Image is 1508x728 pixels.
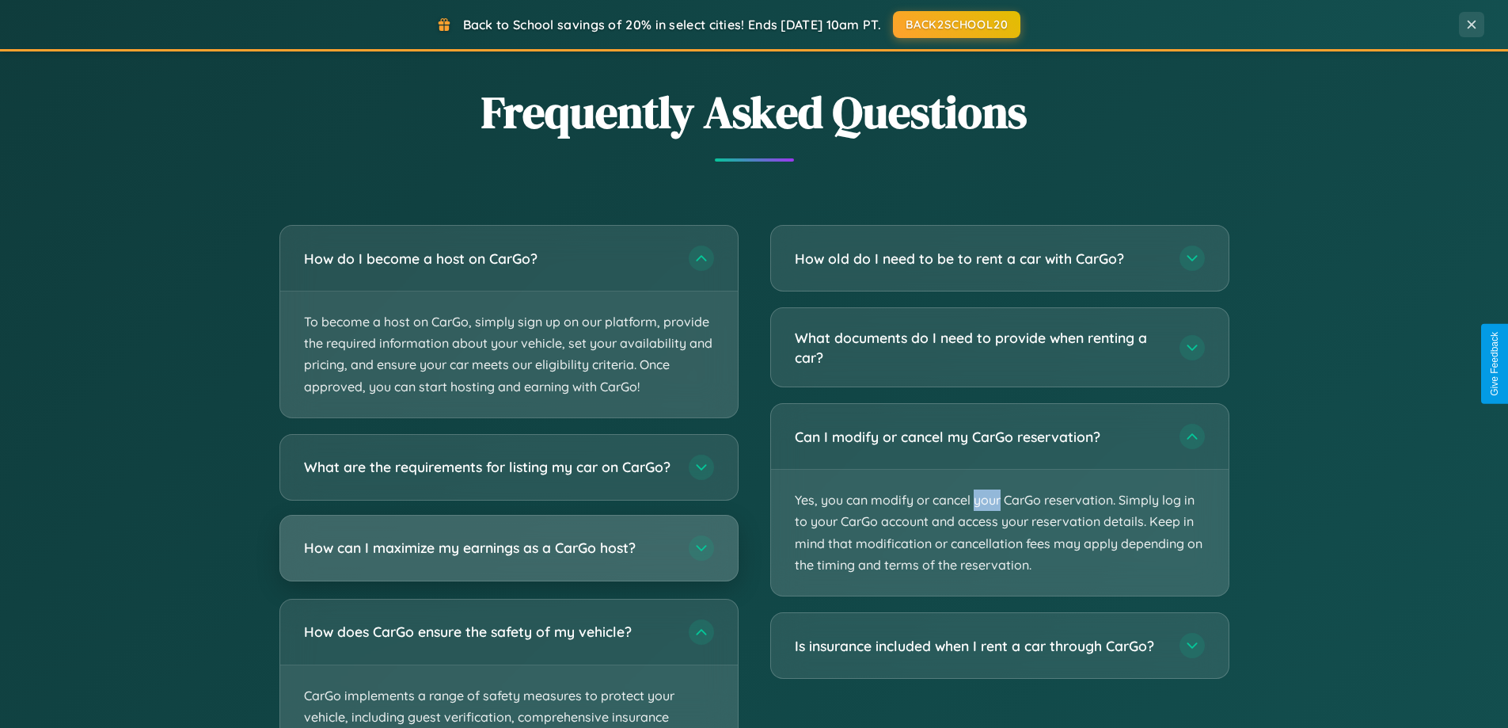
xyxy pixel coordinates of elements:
p: To become a host on CarGo, simply sign up on our platform, provide the required information about... [280,292,738,417]
span: Back to School savings of 20% in select cities! Ends [DATE] 10am PT. [463,17,881,32]
button: BACK2SCHOOL20 [893,11,1020,38]
h3: Is insurance included when I rent a car through CarGo? [795,636,1164,656]
p: Yes, you can modify or cancel your CarGo reservation. Simply log in to your CarGo account and acc... [771,470,1229,596]
h3: Can I modify or cancel my CarGo reservation? [795,427,1164,447]
h3: How does CarGo ensure the safety of my vehicle? [304,622,673,642]
h3: What are the requirements for listing my car on CarGo? [304,457,673,477]
h3: How do I become a host on CarGo? [304,249,673,269]
h3: What documents do I need to provide when renting a car? [795,328,1164,367]
h2: Frequently Asked Questions [279,82,1229,143]
h3: How old do I need to be to rent a car with CarGo? [795,249,1164,269]
div: Give Feedback [1489,332,1500,396]
h3: How can I maximize my earnings as a CarGo host? [304,538,673,558]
